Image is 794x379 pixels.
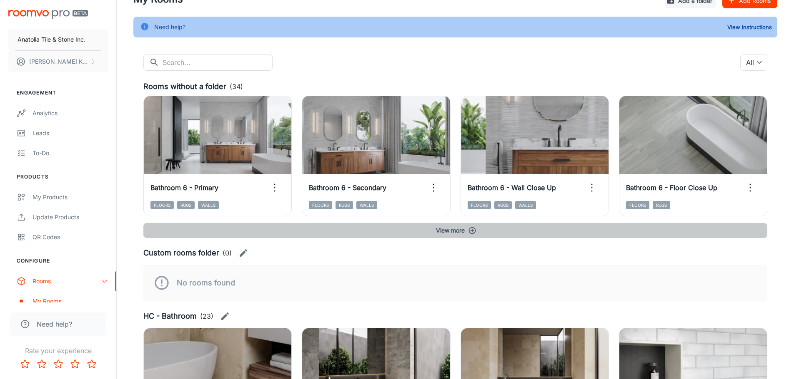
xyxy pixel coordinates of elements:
[626,201,649,209] span: Floors
[309,183,386,193] h6: Bathroom 6 - Secondary
[33,149,108,158] div: To-do
[150,201,174,209] span: Floors
[725,21,774,33] button: View Instructions
[8,51,108,72] button: [PERSON_NAME] Kundargi
[33,213,108,222] div: Update Products
[83,356,100,372] button: Rate 5 star
[33,277,101,286] div: Rooms
[143,310,197,322] h6: HC - Bathroom
[143,81,226,92] h6: Rooms without a folder
[468,201,491,209] span: Floors
[223,248,232,258] p: (0)
[67,356,83,372] button: Rate 4 star
[653,201,670,209] span: Rugs
[230,82,243,92] p: (34)
[8,29,108,50] button: Anatolia Tile & Stone Inc.
[626,183,717,193] h6: Bathroom 6 - Floor Close Up
[468,183,556,193] h6: Bathroom 6 - Wall Close Up
[8,10,88,19] img: Roomvo PRO Beta
[33,193,108,202] div: My Products
[154,19,185,35] div: Need help?
[33,109,108,118] div: Analytics
[177,277,235,289] h6: No rooms found
[37,319,72,329] span: Need help?
[143,247,219,259] h6: Custom rooms folder
[163,54,273,71] input: Search...
[198,201,219,209] span: Walls
[33,356,50,372] button: Rate 2 star
[177,201,195,209] span: Rugs
[18,35,85,44] p: Anatolia Tile & Stone Inc.
[29,57,88,66] p: [PERSON_NAME] Kundargi
[494,201,512,209] span: Rugs
[309,201,332,209] span: Floors
[150,183,218,193] h6: Bathroom 6 - Primary
[200,311,213,321] p: (23)
[33,129,108,138] div: Leads
[33,297,108,306] div: My Rooms
[740,54,767,71] div: All
[356,201,377,209] span: Walls
[50,356,67,372] button: Rate 3 star
[33,233,108,242] div: QR Codes
[515,201,536,209] span: Walls
[17,356,33,372] button: Rate 1 star
[143,223,767,238] button: View more
[7,346,110,356] p: Rate your experience
[336,201,353,209] span: Rugs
